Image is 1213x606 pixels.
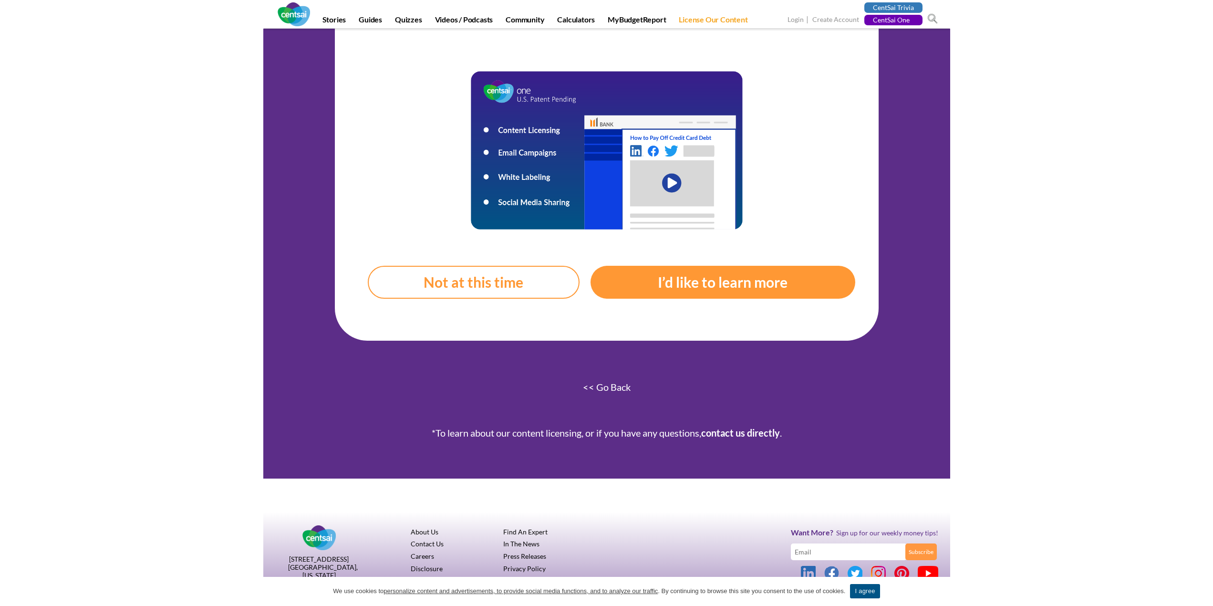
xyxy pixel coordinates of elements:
[335,424,879,441] p: *To learn about our content licensing, or if you have any questions, .
[812,15,859,25] a: Create Account
[503,528,548,536] a: Find An Expert
[498,381,715,393] input: << Go Back
[278,2,310,26] img: CentSai
[500,15,550,28] a: Community
[602,15,672,28] a: MyBudgetReport
[801,566,816,581] a: Linked In
[411,552,434,560] a: Careers
[411,540,444,548] a: Contact Us
[368,266,580,299] input: Not at this time
[384,587,658,595] u: personalize content and advertisements, to provide social media functions, and to analyze our tra...
[411,528,438,536] a: About Us
[591,266,855,299] a: I’d like to learn more
[471,71,743,230] img: Content Licensing
[864,2,923,13] a: CentSai Trivia
[918,566,938,581] a: Youtube
[503,540,539,548] a: In The News
[848,566,862,581] a: Twitter
[871,566,886,581] a: Instagram
[824,566,839,581] a: Facebook
[551,15,601,28] a: Calculators
[1196,586,1206,596] a: I agree
[791,528,938,537] h3: Sign up for our weekly money tips!
[503,552,546,560] a: Press Releases
[791,528,836,537] span: Want More?
[317,15,352,28] a: Stories
[788,15,804,25] a: Login
[302,525,336,550] img: Centsai
[353,15,388,28] a: Guides
[429,15,499,28] a: Videos / Podcasts
[411,564,443,573] a: Disclosure
[701,427,780,439] a: contact us directly
[673,15,753,28] a: License Our Content
[864,15,923,25] a: CentSai One
[503,564,546,573] a: Privacy Policy
[791,543,907,560] input: Email
[805,14,811,25] span: |
[288,555,350,587] p: [STREET_ADDRESS] [GEOGRAPHIC_DATA], [US_STATE] 11215
[389,15,428,28] a: Quizzes
[894,566,909,581] a: Pinterest
[905,543,937,560] input: Subscribe
[333,586,845,596] span: We use cookies to . By continuing to browse this site you consent to the use of cookies.
[850,584,880,598] a: I agree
